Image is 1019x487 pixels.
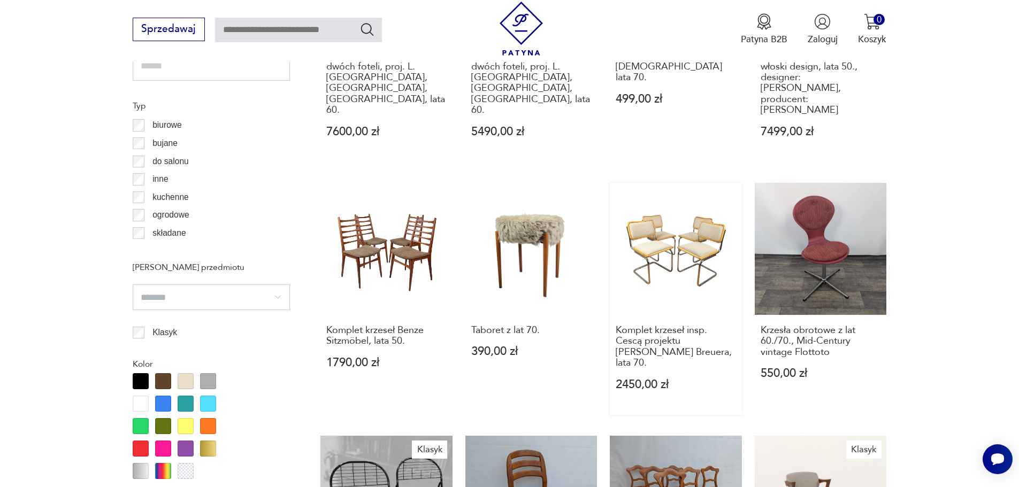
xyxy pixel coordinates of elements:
div: 0 [874,14,885,25]
a: Komplet krzeseł insp. Cescą projektu M. Breuera, lata 70.Komplet krzeseł insp. Cescą projektu [PE... [610,183,742,415]
p: składane [152,226,186,240]
p: bujane [152,136,178,150]
h3: Komplet krzeseł Benze Sitzmöbel, lata 50. [326,325,447,347]
p: 1790,00 zł [326,357,447,368]
p: kuchenne [152,190,189,204]
p: 2450,00 zł [616,379,736,390]
p: inne [152,172,168,186]
button: Patyna B2B [741,13,787,45]
button: Zaloguj [808,13,838,45]
p: 7499,00 zł [761,126,881,137]
p: 550,00 zł [761,368,881,379]
a: Taboret z lat 70.Taboret z lat 70.390,00 zł [465,183,597,415]
p: 390,00 zł [471,346,592,357]
p: 499,00 zł [616,94,736,105]
button: 0Koszyk [858,13,886,45]
p: 5490,00 zł [471,126,592,137]
img: Ikona medalu [756,13,772,30]
h3: Komplet sześciu krzeseł, włoski design, lata 50., designer: [PERSON_NAME], producent: [PERSON_NAME] [761,50,881,115]
p: Typ [133,99,290,113]
a: Komplet krzeseł Benze Sitzmöbel, lata 50.Komplet krzeseł Benze Sitzmöbel, lata 50.1790,00 zł [320,183,453,415]
p: [PERSON_NAME] przedmiotu [133,260,290,274]
button: Szukaj [359,21,375,37]
h3: Komplet sześciu krzeseł i dwóch foteli, proj. L. [GEOGRAPHIC_DATA], [GEOGRAPHIC_DATA], [GEOGRAPHI... [326,50,447,115]
h3: Komplet krzeseł insp. Cescą projektu [PERSON_NAME] Breuera, lata 70. [616,325,736,369]
p: Kolor [133,357,290,371]
p: biurowe [152,118,182,132]
h3: Stołek, taboret sosnowy, [DEMOGRAPHIC_DATA] lata 70. [616,50,736,83]
h3: Komplet czterech krzeseł i dwóch foteli, proj. L. [GEOGRAPHIC_DATA], [GEOGRAPHIC_DATA], [GEOGRAPH... [471,50,592,115]
p: ogrodowe [152,208,189,222]
h3: Krzesła obrotowe z lat 60./70., Mid-Century vintage Flottoto [761,325,881,358]
iframe: Smartsupp widget button [983,444,1013,474]
p: Klasyk [152,326,177,339]
img: Ikona koszyka [864,13,880,30]
p: Patyna B2B [741,33,787,45]
p: Zaloguj [808,33,838,45]
p: 7600,00 zł [326,126,447,137]
p: taboret [152,244,179,258]
a: Krzesła obrotowe z lat 60./70., Mid-Century vintage FlottotoKrzesła obrotowe z lat 60./70., Mid-C... [755,183,887,415]
img: Ikonka użytkownika [814,13,831,30]
h3: Taboret z lat 70. [471,325,592,336]
p: Koszyk [858,33,886,45]
img: Patyna - sklep z meblami i dekoracjami vintage [494,2,548,56]
p: do salonu [152,154,189,168]
button: Sprzedawaj [133,18,205,41]
a: Sprzedawaj [133,26,205,34]
a: Ikona medaluPatyna B2B [741,13,787,45]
